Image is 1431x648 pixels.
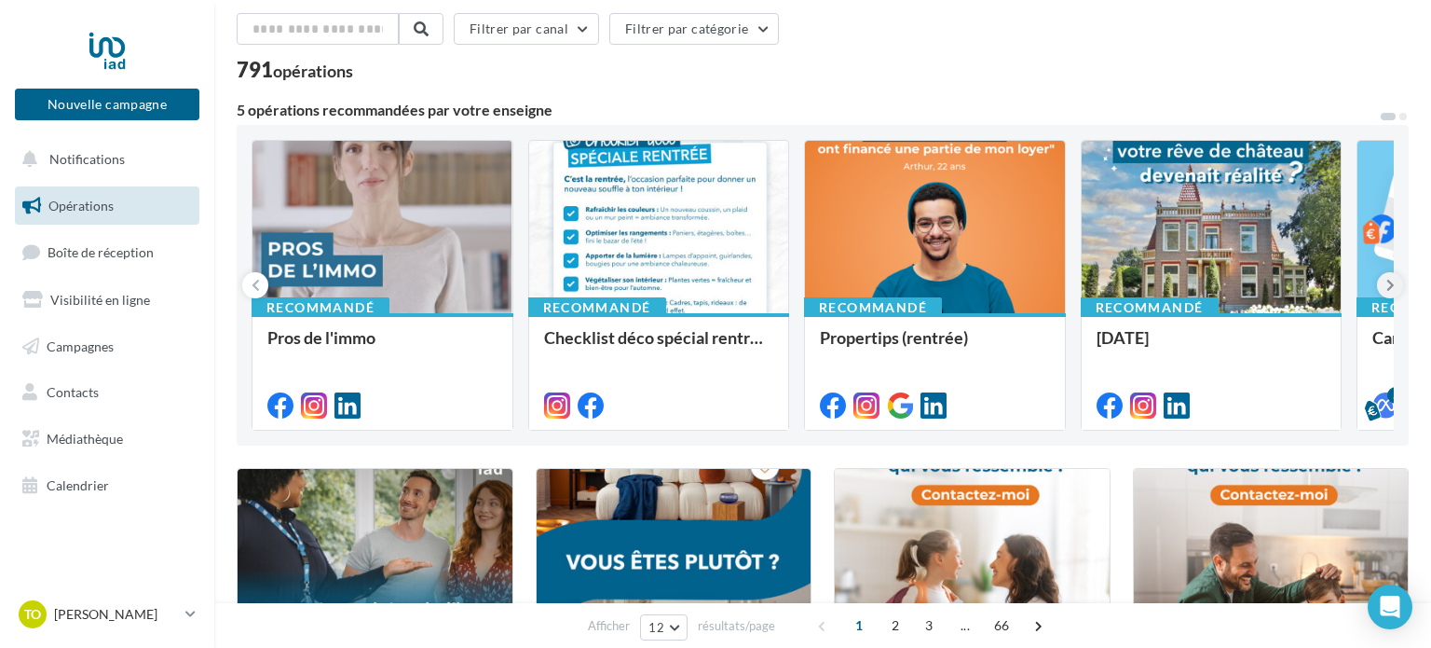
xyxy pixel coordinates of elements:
a: Contacts [11,373,203,412]
div: [DATE] [1097,328,1327,365]
a: Calendrier [11,466,203,505]
span: ... [950,611,980,641]
span: 2 [880,611,910,641]
div: Checklist déco spécial rentrée [544,328,774,365]
button: Filtrer par canal [454,13,599,45]
div: Pros de l'immo [267,328,497,365]
div: Recommandé [804,297,942,318]
button: Filtrer par catégorie [609,13,779,45]
a: To [PERSON_NAME] [15,597,199,632]
a: Opérations [11,186,203,226]
button: 12 [640,614,688,641]
a: Boîte de réception [11,232,203,272]
div: 791 [237,60,353,80]
span: Campagnes [47,338,114,353]
div: Recommandé [1081,297,1219,318]
div: 5 opérations recommandées par votre enseigne [237,103,1379,117]
p: [PERSON_NAME] [54,605,178,624]
span: 1 [844,611,874,641]
div: opérations [273,62,353,79]
div: Propertips (rentrée) [820,328,1050,365]
span: Contacts [47,384,99,400]
div: Recommandé [528,297,666,318]
span: Boîte de réception [48,244,154,260]
div: Recommandé [252,297,389,318]
span: 66 [987,611,1017,641]
span: Médiathèque [47,431,123,447]
a: Médiathèque [11,420,203,459]
span: Opérations [48,198,114,214]
span: 12 [648,620,664,635]
div: Open Intercom Messenger [1368,585,1412,629]
span: Afficher [588,617,630,635]
span: résultats/page [698,617,775,635]
span: Visibilité en ligne [50,292,150,308]
button: Notifications [11,140,196,179]
span: Calendrier [47,477,109,493]
a: Visibilité en ligne [11,281,203,320]
span: Notifications [49,151,125,167]
a: Campagnes [11,327,203,366]
span: To [24,605,41,624]
span: 3 [914,611,944,641]
div: 5 [1387,387,1404,404]
button: Nouvelle campagne [15,89,199,120]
